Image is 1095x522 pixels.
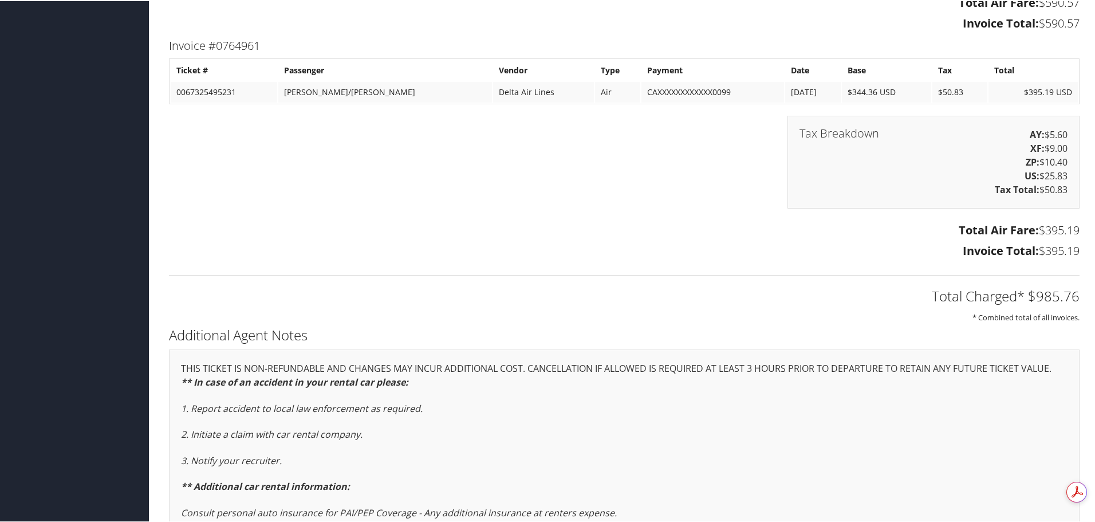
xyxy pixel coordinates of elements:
strong: XF: [1030,141,1045,154]
h3: $395.19 [169,221,1080,237]
td: 0067325495231 [171,81,277,101]
em: 1. Report accident to local law enforcement as required. [181,401,423,414]
th: Payment [641,59,784,80]
strong: Invoice Total: [963,242,1039,257]
th: Total [988,59,1078,80]
h2: Total Charged* $985.76 [169,285,1080,305]
td: [PERSON_NAME]/[PERSON_NAME] [278,81,492,101]
td: Delta Air Lines [493,81,593,101]
td: $50.83 [932,81,987,101]
td: [DATE] [785,81,841,101]
h2: Additional Agent Notes [169,324,1080,344]
div: $5.60 $9.00 $10.40 $25.83 $50.83 [787,115,1080,207]
th: Tax [932,59,987,80]
small: * Combined total of all invoices. [972,311,1080,321]
em: 3. Notify your recruiter. [181,453,282,466]
th: Date [785,59,841,80]
h3: Tax Breakdown [799,127,879,138]
th: Type [595,59,640,80]
h3: Invoice #0764961 [169,37,1080,53]
strong: AY: [1030,127,1045,140]
td: $344.36 USD [842,81,931,101]
strong: ZP: [1026,155,1039,167]
strong: Total Air Fare: [959,221,1039,237]
strong: ** In case of an accident in your rental car please: [181,375,408,387]
th: Base [842,59,931,80]
strong: Invoice Total: [963,14,1039,30]
td: Air [595,81,640,101]
h3: $590.57 [169,14,1080,30]
th: Passenger [278,59,492,80]
th: Vendor [493,59,593,80]
strong: Tax Total: [995,182,1039,195]
td: CAXXXXXXXXXXXX0099 [641,81,784,101]
strong: US: [1025,168,1039,181]
em: Consult personal auto insurance for PAI/PEP Coverage - Any additional insurance at renters expense. [181,505,617,518]
th: Ticket # [171,59,277,80]
td: $395.19 USD [988,81,1078,101]
h3: $395.19 [169,242,1080,258]
strong: ** Additional car rental information: [181,479,350,492]
em: 2. Initiate a claim with car rental company. [181,427,363,439]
